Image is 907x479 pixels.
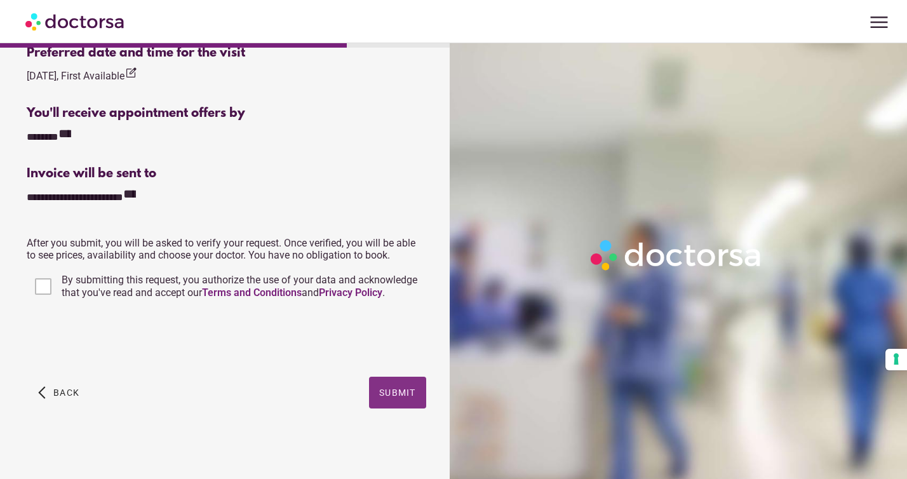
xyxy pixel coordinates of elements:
img: Doctorsa.com [25,7,126,36]
div: You'll receive appointment offers by [27,106,426,121]
span: menu [867,10,891,34]
a: Terms and Conditions [202,287,302,299]
button: Your consent preferences for tracking technologies [885,349,907,370]
button: Submit [369,377,426,408]
span: Back [53,388,79,398]
div: Invoice will be sent to [27,166,426,181]
div: Preferred date and time for the visit [27,46,426,60]
a: Privacy Policy [319,287,382,299]
div: [DATE], First Available [27,67,137,84]
button: arrow_back_ios Back [33,377,84,408]
iframe: reCAPTCHA [27,314,220,364]
span: Submit [379,388,416,398]
p: After you submit, you will be asked to verify your request. Once verified, you will be able to se... [27,237,426,261]
span: By submitting this request, you authorize the use of your data and acknowledge that you've read a... [62,274,417,299]
img: Logo-Doctorsa-trans-White-partial-flat.png [586,235,767,276]
i: edit_square [124,67,137,79]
